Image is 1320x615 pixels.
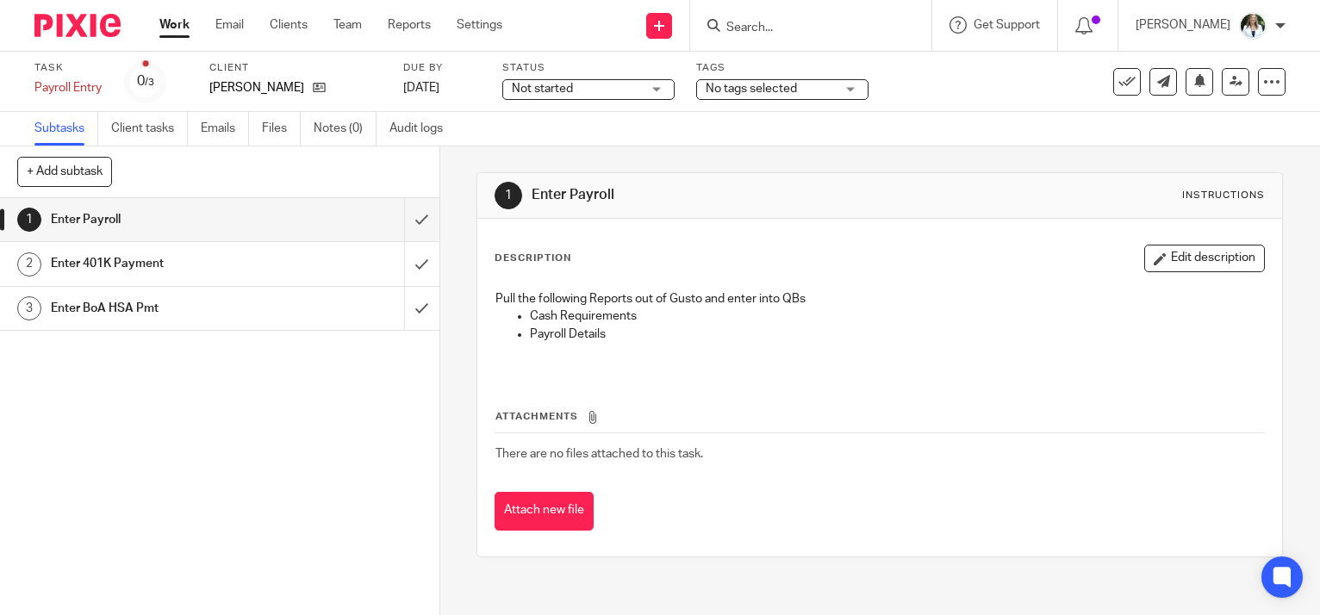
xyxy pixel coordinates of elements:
[34,14,121,37] img: Pixie
[706,83,797,95] span: No tags selected
[209,61,382,75] label: Client
[725,21,880,36] input: Search
[389,112,456,146] a: Audit logs
[17,208,41,232] div: 1
[1182,189,1265,202] div: Instructions
[51,251,275,276] h1: Enter 401K Payment
[1144,245,1265,272] button: Edit description
[314,112,377,146] a: Notes (0)
[1239,12,1267,40] img: Robynn%20Maedl%20-%202025.JPG
[270,16,308,34] a: Clients
[457,16,502,34] a: Settings
[17,252,41,276] div: 2
[495,412,578,421] span: Attachments
[145,78,154,87] small: /3
[17,157,112,186] button: + Add subtask
[34,112,98,146] a: Subtasks
[403,61,481,75] label: Due by
[495,448,703,460] span: There are no files attached to this task.
[388,16,431,34] a: Reports
[159,16,190,34] a: Work
[333,16,362,34] a: Team
[495,182,522,209] div: 1
[495,290,1264,307] p: Pull the following Reports out of Gusto and enter into QBs
[34,61,103,75] label: Task
[403,82,439,94] span: [DATE]
[974,19,1040,31] span: Get Support
[51,295,275,321] h1: Enter BoA HSA Pmt
[17,296,41,320] div: 3
[34,79,103,96] div: Payroll Entry
[1136,16,1230,34] p: [PERSON_NAME]
[512,83,573,95] span: Not started
[209,79,304,96] p: [PERSON_NAME]
[530,326,1264,343] p: Payroll Details
[51,207,275,233] h1: Enter Payroll
[262,112,301,146] a: Files
[530,307,1264,325] p: Cash Requirements
[137,71,154,91] div: 0
[111,112,188,146] a: Client tasks
[215,16,244,34] a: Email
[495,252,571,265] p: Description
[696,61,869,75] label: Tags
[532,186,917,204] h1: Enter Payroll
[495,492,594,531] button: Attach new file
[201,112,249,146] a: Emails
[502,61,675,75] label: Status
